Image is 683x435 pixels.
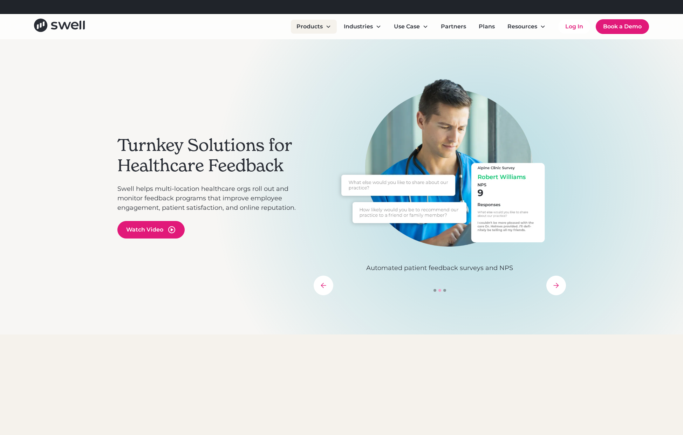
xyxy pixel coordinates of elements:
[443,289,446,292] div: Show slide 3 of 3
[288,3,384,11] div: Refer a clinic, get $300!
[314,263,566,273] p: Automated patient feedback surveys and NPS
[314,78,566,273] div: 2 of 3
[388,20,434,34] div: Use Case
[353,4,384,10] a: Learn More
[291,20,337,34] div: Products
[473,20,500,34] a: Plans
[502,20,551,34] div: Resources
[546,276,566,295] div: next slide
[34,19,85,34] a: home
[507,22,537,31] div: Resources
[344,22,373,31] div: Industries
[314,78,566,295] div: carousel
[438,289,441,292] div: Show slide 2 of 3
[126,226,163,234] div: Watch Video
[394,22,420,31] div: Use Case
[117,135,307,175] h2: Turnkey Solutions for Healthcare Feedback
[435,20,472,34] a: Partners
[433,289,436,292] div: Show slide 1 of 3
[207,374,476,382] div: Products
[207,388,476,428] h2: Improve The Whole Practice Experience
[560,359,683,435] iframe: Chat Widget
[314,276,333,295] div: previous slide
[117,221,185,239] a: open lightbox
[596,19,649,34] a: Book a Demo
[558,20,590,34] a: Log In
[296,22,323,31] div: Products
[117,184,307,213] p: Swell helps multi-location healthcare orgs roll out and monitor feedback programs that improve em...
[338,20,387,34] div: Industries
